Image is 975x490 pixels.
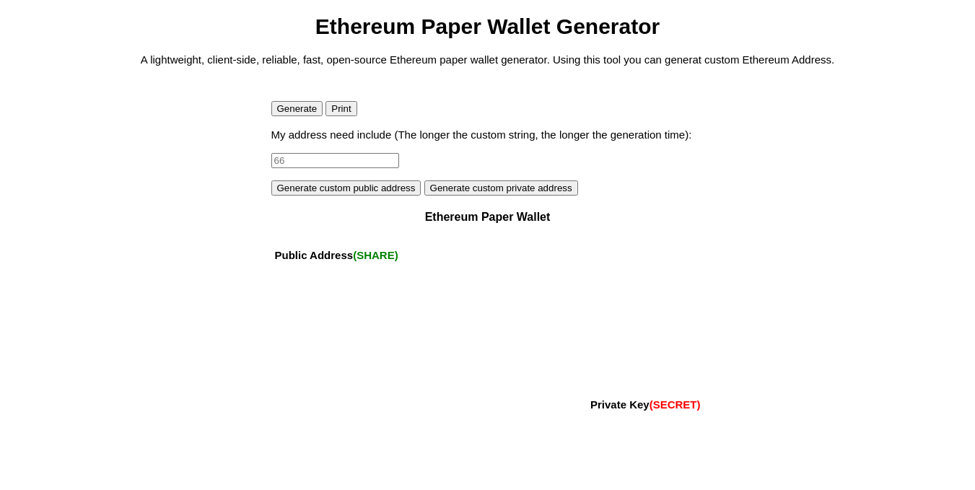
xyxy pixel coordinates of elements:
th: Public Address [271,242,704,268]
p: A lightweight, client-side, reliable, fast, open-source Ethereum paper wallet generator. Using th... [6,53,969,66]
div: Private Key [590,398,701,411]
button: Generate custom private address [424,180,578,196]
button: Generate [271,101,323,116]
button: Generate custom public address [271,180,421,196]
input: 66 [271,153,399,168]
label: My address need include (The longer the custom string, the longer the generation time): [271,128,692,141]
button: Print [325,101,357,116]
span: Ethereum Paper Wallet [425,211,551,223]
h1: Ethereum Paper Wallet Generator [6,14,969,39]
span: (SECRET) [650,398,701,411]
span: (SHARE) [353,249,398,261]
